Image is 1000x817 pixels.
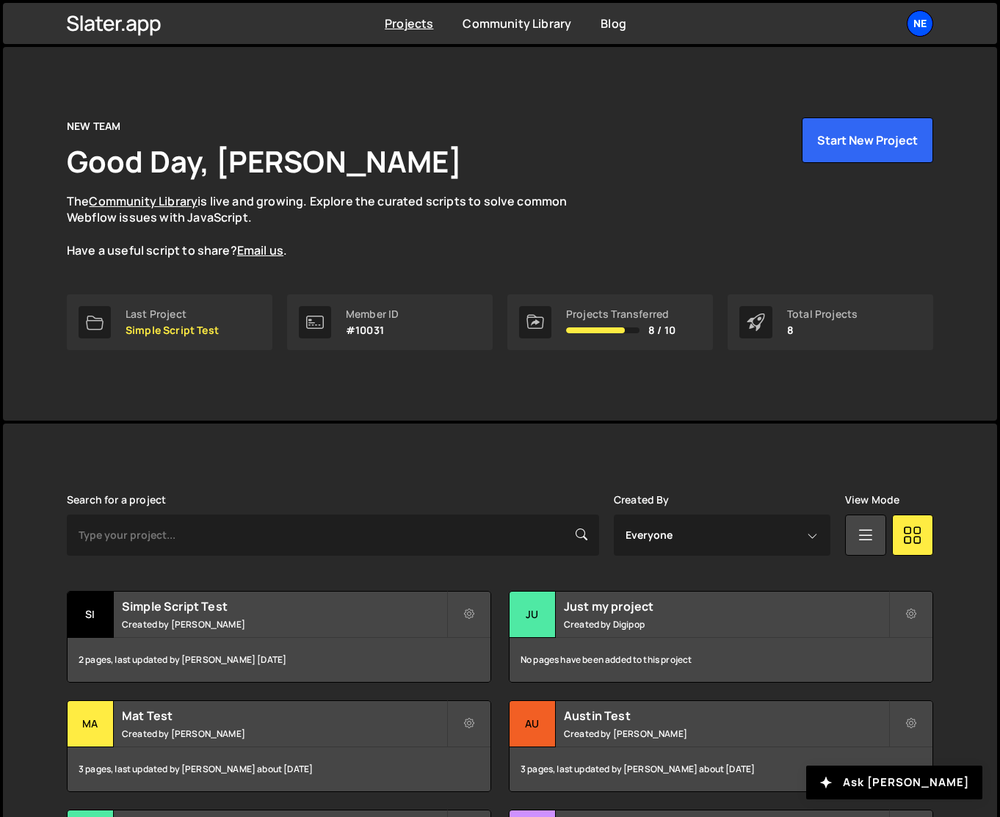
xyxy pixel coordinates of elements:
[68,701,114,747] div: Ma
[787,324,858,336] p: 8
[126,308,219,320] div: Last Project
[122,618,446,631] small: Created by [PERSON_NAME]
[648,324,675,336] span: 8 / 10
[787,308,858,320] div: Total Projects
[564,708,888,724] h2: Austin Test
[346,308,399,320] div: Member ID
[614,494,670,506] label: Created By
[566,308,675,320] div: Projects Transferred
[564,618,888,631] small: Created by Digipop
[67,141,462,181] h1: Good Day, [PERSON_NAME]
[122,727,446,740] small: Created by [PERSON_NAME]
[510,638,932,682] div: No pages have been added to this project
[509,700,933,792] a: Au Austin Test Created by [PERSON_NAME] 3 pages, last updated by [PERSON_NAME] about [DATE]
[510,747,932,791] div: 3 pages, last updated by [PERSON_NAME] about [DATE]
[89,193,198,209] a: Community Library
[510,592,556,638] div: Ju
[67,294,272,350] a: Last Project Simple Script Test
[67,591,491,683] a: Si Simple Script Test Created by [PERSON_NAME] 2 pages, last updated by [PERSON_NAME] [DATE]
[67,515,599,556] input: Type your project...
[122,708,446,724] h2: Mat Test
[126,324,219,336] p: Simple Script Test
[237,242,283,258] a: Email us
[845,494,899,506] label: View Mode
[463,15,571,32] a: Community Library
[564,727,888,740] small: Created by [PERSON_NAME]
[67,117,120,135] div: NEW TEAM
[385,15,433,32] a: Projects
[601,15,626,32] a: Blog
[907,10,933,37] a: NE
[122,598,446,614] h2: Simple Script Test
[509,591,933,683] a: Ju Just my project Created by Digipop No pages have been added to this project
[806,766,982,799] button: Ask [PERSON_NAME]
[68,638,490,682] div: 2 pages, last updated by [PERSON_NAME] [DATE]
[68,592,114,638] div: Si
[802,117,933,163] button: Start New Project
[67,494,166,506] label: Search for a project
[346,324,399,336] p: #10031
[564,598,888,614] h2: Just my project
[510,701,556,747] div: Au
[67,193,595,259] p: The is live and growing. Explore the curated scripts to solve common Webflow issues with JavaScri...
[68,747,490,791] div: 3 pages, last updated by [PERSON_NAME] about [DATE]
[67,700,491,792] a: Ma Mat Test Created by [PERSON_NAME] 3 pages, last updated by [PERSON_NAME] about [DATE]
